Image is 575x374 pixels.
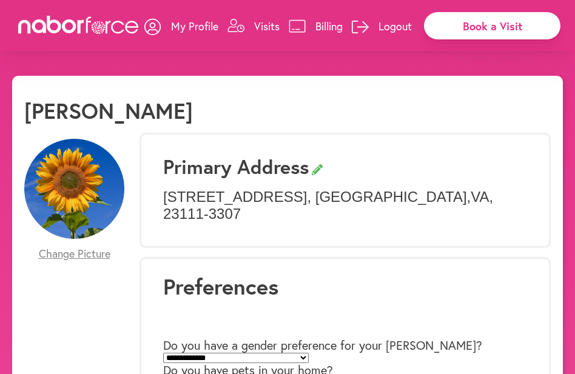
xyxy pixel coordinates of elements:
h3: Primary Address [163,155,527,178]
a: Logout [352,8,412,44]
label: Do you have a gender preference for your [PERSON_NAME]? [163,337,482,353]
h1: [PERSON_NAME] [24,98,193,124]
p: Logout [378,19,412,33]
img: Rdx3SzarTTylRHckv766 [24,139,124,239]
p: My Profile [171,19,218,33]
a: Visits [227,8,280,44]
a: My Profile [144,8,218,44]
span: Change Picture [39,247,110,261]
h1: Preferences [163,273,527,299]
p: [STREET_ADDRESS] , [GEOGRAPHIC_DATA] , VA , 23111-3307 [163,189,527,224]
div: Book a Visit [424,12,560,39]
a: Billing [289,8,343,44]
p: Billing [315,19,343,33]
p: Visits [254,19,280,33]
